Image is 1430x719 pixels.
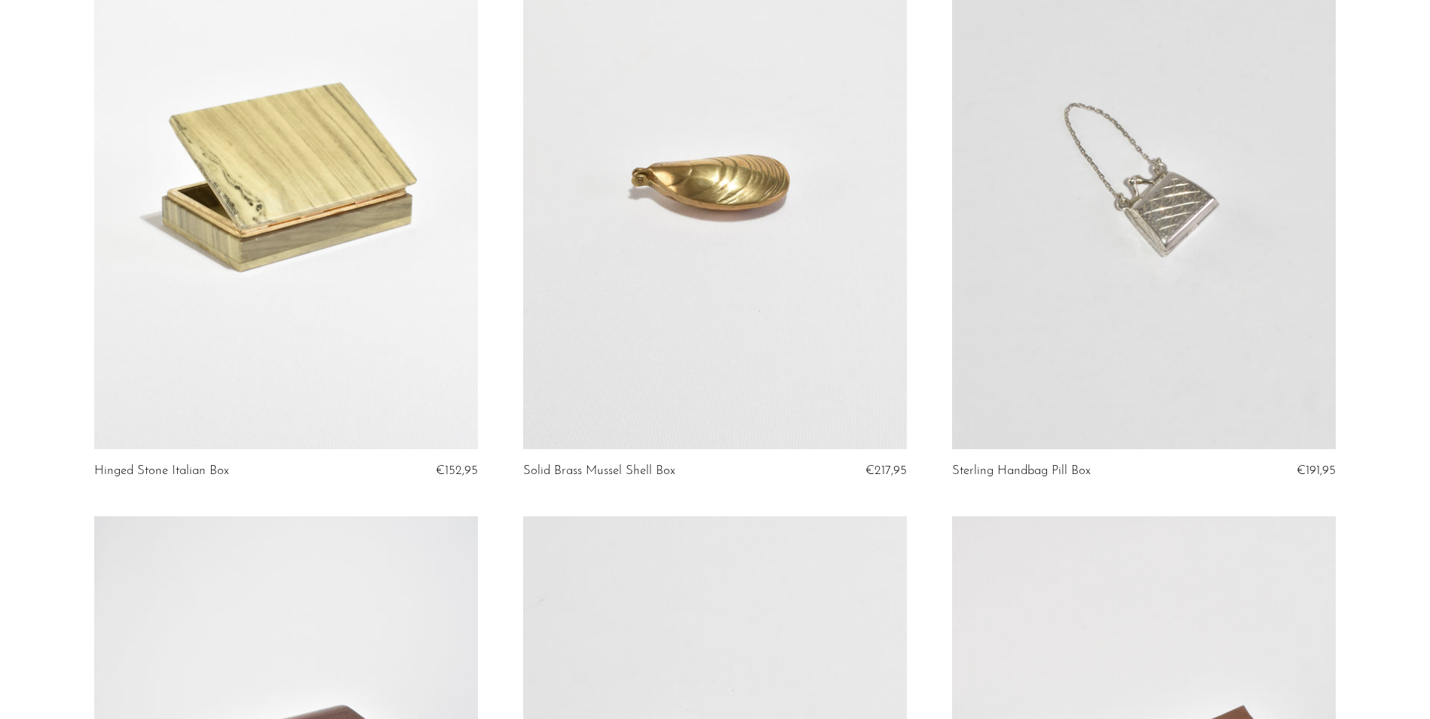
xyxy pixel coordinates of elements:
span: €217,95 [865,464,907,477]
span: €191,95 [1297,464,1336,477]
a: Solid Brass Mussel Shell Box [523,464,675,478]
span: €152,95 [436,464,478,477]
a: Sterling Handbag Pill Box [952,464,1091,478]
a: Hinged Stone Italian Box [94,464,229,478]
